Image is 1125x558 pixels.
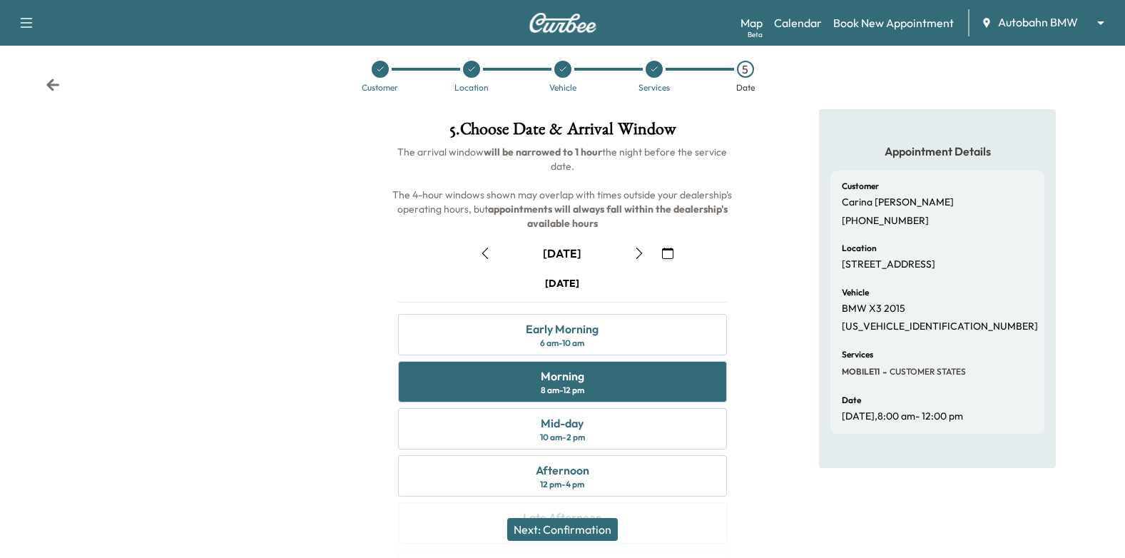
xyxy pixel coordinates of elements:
div: [DATE] [543,245,581,261]
div: 8 am - 12 pm [541,385,584,396]
b: will be narrowed to 1 hour [484,146,602,158]
p: [DATE] , 8:00 am - 12:00 pm [842,410,963,423]
div: 5 [737,61,754,78]
div: Morning [541,367,584,385]
div: Location [454,83,489,92]
b: appointments will always fall within the dealership's available hours [488,203,730,230]
h6: Services [842,350,873,359]
p: BMW X3 2015 [842,303,905,315]
img: Curbee Logo [529,13,597,33]
div: Mid-day [541,415,584,432]
div: [DATE] [545,276,579,290]
div: Afternoon [536,462,589,479]
span: Autobahn BMW [998,14,1078,31]
div: Services [638,83,670,92]
div: 6 am - 10 am [540,338,584,349]
p: [STREET_ADDRESS] [842,258,935,271]
h6: Location [842,244,877,253]
div: 12 pm - 4 pm [540,479,584,490]
div: Beta [748,29,763,40]
a: MapBeta [740,14,763,31]
a: Book New Appointment [833,14,954,31]
a: Calendar [774,14,822,31]
div: Date [736,83,755,92]
div: Vehicle [549,83,576,92]
span: The arrival window the night before the service date. The 4-hour windows shown may overlap with t... [392,146,734,230]
p: [PHONE_NUMBER] [842,215,929,228]
div: 10 am - 2 pm [540,432,585,443]
h6: Vehicle [842,288,869,297]
h6: Date [842,396,861,405]
h1: 5 . Choose Date & Arrival Window [387,121,739,145]
span: MOBILE11 [842,366,880,377]
button: Next: Confirmation [507,518,618,541]
p: [US_VEHICLE_IDENTIFICATION_NUMBER] [842,320,1038,333]
span: CUSTOMER STATES [887,366,966,377]
div: Customer [362,83,398,92]
span: - [880,365,887,379]
div: Early Morning [526,320,599,338]
h5: Appointment Details [830,143,1044,159]
div: Back [46,78,60,92]
h6: Customer [842,182,879,191]
p: Carina [PERSON_NAME] [842,196,954,209]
